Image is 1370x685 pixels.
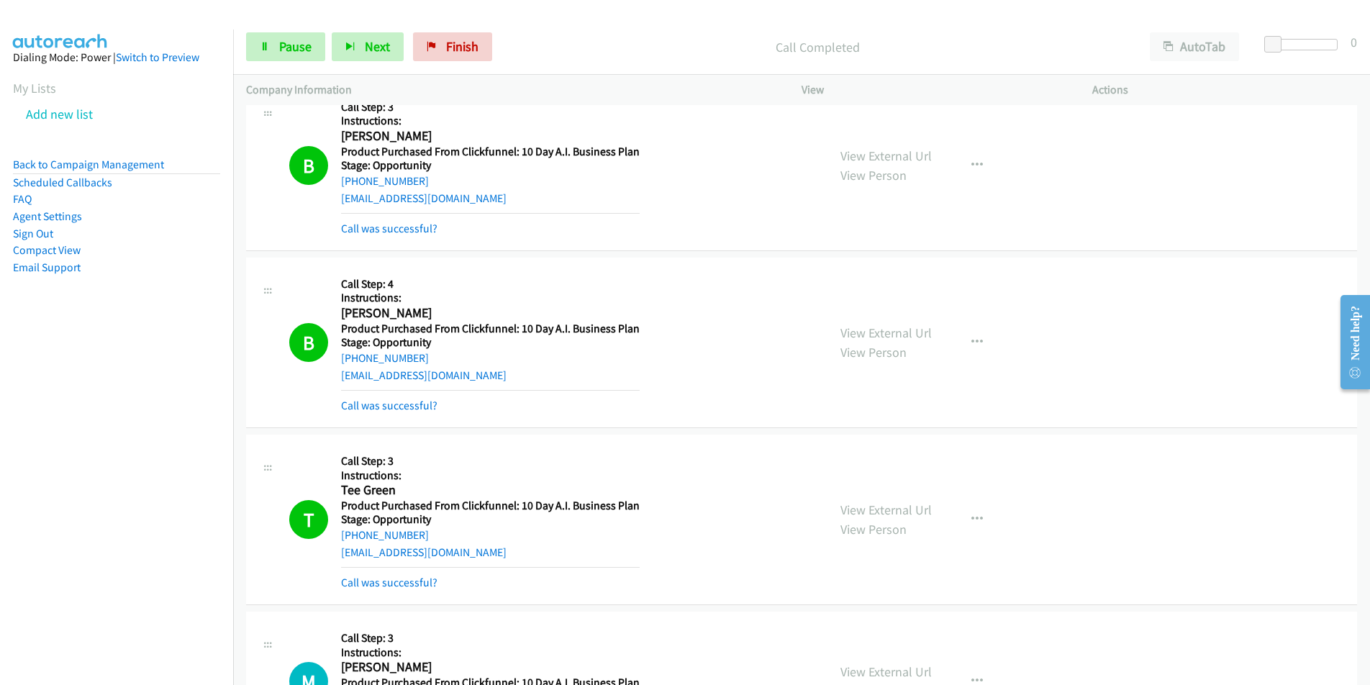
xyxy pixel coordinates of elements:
[341,128,635,145] h2: [PERSON_NAME]
[246,32,325,61] a: Pause
[341,645,640,660] h5: Instructions:
[341,335,640,350] h5: Stage: Opportunity
[289,500,328,539] h1: T
[341,482,635,499] h2: Tee Green
[116,50,199,64] a: Switch to Preview
[840,502,932,518] a: View External Url
[332,32,404,61] button: Next
[341,191,507,205] a: [EMAIL_ADDRESS][DOMAIN_NAME]
[279,38,312,55] span: Pause
[446,38,478,55] span: Finish
[840,167,907,183] a: View Person
[840,521,907,537] a: View Person
[1328,285,1370,399] iframe: Resource Center
[1271,39,1338,50] div: Delay between calls (in seconds)
[341,576,437,589] a: Call was successful?
[13,227,53,240] a: Sign Out
[13,158,164,171] a: Back to Campaign Management
[26,106,93,122] a: Add new list
[341,499,640,513] h5: Product Purchased From Clickfunnel: 10 Day A.I. Business Plan
[341,174,429,188] a: [PHONE_NUMBER]
[13,243,81,257] a: Compact View
[341,100,640,114] h5: Call Step: 3
[341,399,437,412] a: Call was successful?
[341,528,429,542] a: [PHONE_NUMBER]
[341,659,635,676] h2: [PERSON_NAME]
[840,325,932,341] a: View External Url
[341,468,640,483] h5: Instructions:
[13,176,112,189] a: Scheduled Callbacks
[246,81,776,99] p: Company Information
[365,38,390,55] span: Next
[840,148,932,164] a: View External Url
[13,260,81,274] a: Email Support
[341,631,640,645] h5: Call Step: 3
[13,209,82,223] a: Agent Settings
[512,37,1124,57] p: Call Completed
[341,158,640,173] h5: Stage: Opportunity
[341,512,640,527] h5: Stage: Opportunity
[802,81,1066,99] p: View
[341,222,437,235] a: Call was successful?
[341,114,640,128] h5: Instructions:
[289,323,328,362] h1: B
[13,49,220,66] div: Dialing Mode: Power |
[341,351,429,365] a: [PHONE_NUMBER]
[341,368,507,382] a: [EMAIL_ADDRESS][DOMAIN_NAME]
[840,344,907,360] a: View Person
[341,322,640,336] h5: Product Purchased From Clickfunnel: 10 Day A.I. Business Plan
[341,305,635,322] h2: [PERSON_NAME]
[840,663,932,680] a: View External Url
[289,146,328,185] h1: B
[341,277,640,291] h5: Call Step: 4
[13,192,32,206] a: FAQ
[13,80,56,96] a: My Lists
[413,32,492,61] a: Finish
[341,291,640,305] h5: Instructions:
[1150,32,1239,61] button: AutoTab
[341,145,640,159] h5: Product Purchased From Clickfunnel: 10 Day A.I. Business Plan
[341,545,507,559] a: [EMAIL_ADDRESS][DOMAIN_NAME]
[1351,32,1357,52] div: 0
[1092,81,1357,99] p: Actions
[341,454,640,468] h5: Call Step: 3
